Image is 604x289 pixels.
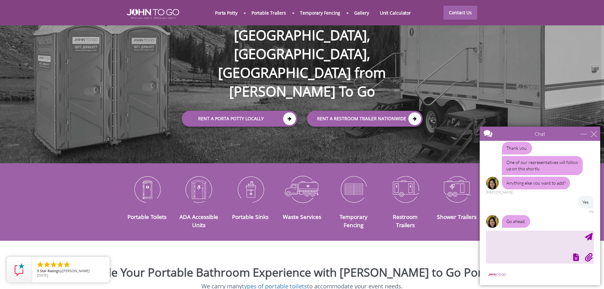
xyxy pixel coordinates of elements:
img: Portable-Sinks-icon_N.png [229,173,271,206]
img: Temporary-Fencing-cion_N.png [333,173,375,206]
a: rent a RESTROOM TRAILER Nationwide [307,111,423,127]
span: by [37,269,105,273]
a: Gallery [349,6,374,20]
img: ADA-Accessible-Units-icon_N.png [178,173,220,206]
a: ADA Accessible Units [179,213,218,229]
a: Temporary Fencing [295,6,346,20]
span: [PERSON_NAME] [62,268,90,273]
a: Restroom Trailers [393,213,418,229]
span: [DATE] [37,273,48,278]
a: Portable Trailers [246,6,291,20]
li:  [63,261,71,268]
span: 5 [37,268,39,273]
a: Rent a Porta Potty Locally [182,111,297,127]
a: Temporary Fencing [340,213,367,229]
li:  [43,261,51,268]
img: Waste-Services-icon_N.png [281,173,323,206]
iframe: Live Chat Box [476,123,604,289]
a: Porta Potty [210,6,243,20]
li:  [56,261,64,268]
img: Shower-Trailers-icon_N.png [436,173,478,206]
li:  [36,261,44,268]
a: Unit Calculator [374,6,417,20]
a: Portable Sinks [232,213,269,220]
h2: Upgrade Your Portable Bathroom Experience with [PERSON_NAME] to Go Porta Potties [5,266,599,279]
img: Portable-Toilets-icon_N.png [126,173,168,206]
a: Portable Toilets [127,213,166,220]
li:  [50,261,57,268]
a: Shower Trailers [437,213,477,220]
img: Restroom-Trailers-icon_N.png [384,173,426,206]
a: Waste Services [283,213,321,220]
img: Review Rating [13,263,26,276]
a: Contact Us [444,6,477,20]
span: Star Rating [40,268,58,273]
img: JOHN to go [127,9,179,19]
